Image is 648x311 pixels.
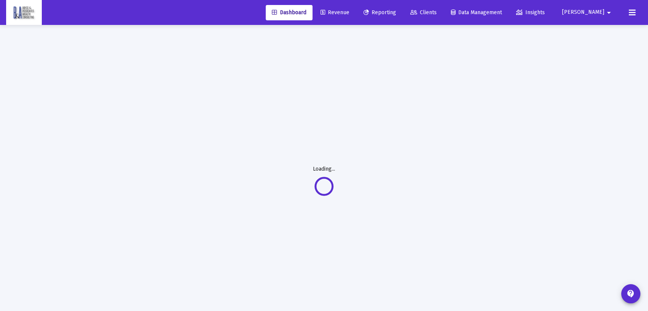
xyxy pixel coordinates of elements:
span: [PERSON_NAME] [562,9,604,16]
span: Revenue [321,9,349,16]
span: Reporting [363,9,396,16]
a: Dashboard [266,5,312,20]
span: Dashboard [272,9,306,16]
mat-icon: arrow_drop_down [604,5,613,20]
mat-icon: contact_support [626,289,635,298]
a: Clients [404,5,443,20]
span: Insights [516,9,545,16]
button: [PERSON_NAME] [553,5,623,20]
img: Dashboard [12,5,36,20]
a: Revenue [314,5,355,20]
span: Clients [410,9,437,16]
a: Reporting [357,5,402,20]
a: Data Management [445,5,508,20]
span: Data Management [451,9,502,16]
a: Insights [510,5,551,20]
